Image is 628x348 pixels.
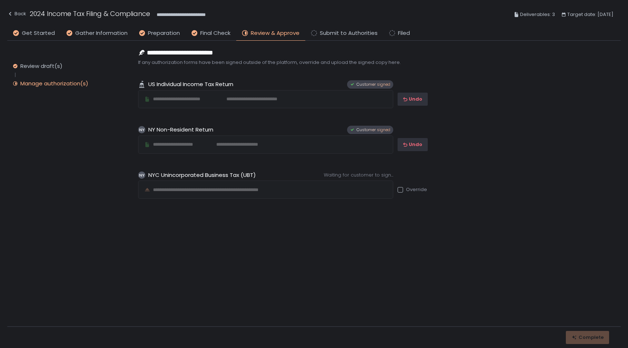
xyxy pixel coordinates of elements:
text: NY [139,173,145,178]
span: Target date: [DATE] [567,10,613,19]
span: Get Started [22,29,55,37]
h1: 2024 Income Tax Filing & Compliance [30,9,150,19]
span: Gather Information [75,29,128,37]
button: Undo [398,93,428,106]
text: NY [139,127,145,133]
span: NY Non-Resident Return [148,126,213,134]
div: Back [7,9,26,18]
div: Review draft(s) [20,62,63,70]
button: Undo [398,138,428,151]
span: Submit to Authorities [320,29,378,37]
span: Waiting for customer to sign... [324,171,393,178]
div: Undo [403,141,422,148]
span: Final Check [200,29,230,37]
div: Manage authorization(s) [20,80,88,87]
span: Customer signed [357,82,390,87]
span: Filed [398,29,410,37]
span: Customer signed [357,127,390,133]
span: Review & Approve [251,29,299,37]
div: Undo [403,96,422,102]
span: If any authorization forms have been signed outside of the platform, override and upload the sign... [138,59,480,66]
span: NYC Unincorporated Business Tax (UBT) [148,171,256,179]
span: Preparation [148,29,180,37]
button: Back [7,9,26,21]
span: US Individual Income Tax Return [148,80,233,89]
span: Deliverables: 3 [520,10,555,19]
